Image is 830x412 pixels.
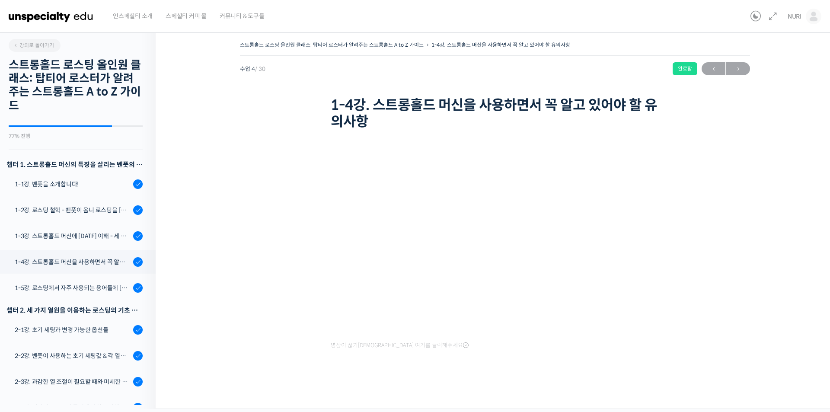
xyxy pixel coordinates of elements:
div: 1-1강. 벤풋을 소개합니다! [15,179,131,189]
span: / 30 [255,65,265,73]
div: 2-1강. 초기 세팅과 변경 가능한 옵션들 [15,325,131,335]
span: → [726,63,750,75]
a: 1-4강. 스트롱홀드 머신을 사용하면서 꼭 알고 있어야 할 유의사항 [431,42,570,48]
span: ← [702,63,725,75]
span: 강의로 돌아가기 [13,42,54,48]
div: 77% 진행 [9,134,143,139]
span: 수업 4 [240,66,265,72]
span: 영상이 끊기[DEMOGRAPHIC_DATA] 여기를 클릭해주세요 [331,342,469,349]
div: 1-2강. 로스팅 철학 - 벤풋이 옴니 로스팅을 [DATE] 않는 이유 [15,205,131,215]
h1: 1-4강. 스트롱홀드 머신을 사용하면서 꼭 알고 있어야 할 유의사항 [331,97,659,130]
a: 다음→ [726,62,750,75]
div: 1-5강. 로스팅에서 자주 사용되는 용어들에 [DATE] 이해 [15,283,131,293]
div: 1-4강. 스트롱홀드 머신을 사용하면서 꼭 알고 있어야 할 유의사항 [15,257,131,267]
a: 스트롱홀드 로스팅 올인원 클래스: 탑티어 로스터가 알려주는 스트롱홀드 A to Z 가이드 [240,42,424,48]
a: 강의로 돌아가기 [9,39,61,52]
div: 2-3강. 과감한 열 조절이 필요할 때와 미세한 열 조절이 필요할 때 [15,377,131,386]
a: ←이전 [702,62,725,75]
div: 1-3강. 스트롱홀드 머신에 [DATE] 이해 - 세 가지 열원이 만들어내는 변화 [15,231,131,241]
h2: 스트롱홀드 로스팅 올인원 클래스: 탑티어 로스터가 알려주는 스트롱홀드 A to Z 가이드 [9,58,143,112]
div: 챕터 2. 세 가지 열원을 이용하는 로스팅의 기초 설계 [6,304,143,316]
h3: 챕터 1. 스트롱홀드 머신의 특징을 살리는 벤풋의 로스팅 방식 [6,159,143,170]
span: NURI [788,13,801,20]
div: 완료함 [673,62,697,75]
div: 2-2강. 벤풋이 사용하는 초기 세팅값 & 각 열원이 하는 역할 [15,351,131,361]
